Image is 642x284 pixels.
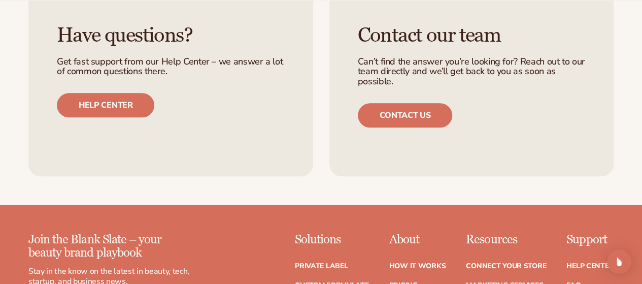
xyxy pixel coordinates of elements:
a: Help Center [566,263,614,270]
a: Contact us [358,103,453,128]
p: Get fast support from our Help Center – we answer a lot of common questions there. [57,57,285,77]
a: How It Works [389,263,446,270]
h3: Have questions? [57,24,285,47]
p: About [389,233,446,246]
p: Resources [466,233,546,246]
p: Solutions [295,233,369,246]
p: Can’t find the answer you’re looking for? Reach out to our team directly and we’ll get back to yo... [358,57,586,87]
h3: Contact our team [358,24,586,47]
a: Connect your store [466,263,546,270]
p: Support [566,233,614,246]
div: Open Intercom Messenger [607,249,631,274]
a: Help center [57,93,154,117]
p: Join the Blank Slate – your beauty brand playbook [28,233,190,260]
a: Private label [295,263,348,270]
